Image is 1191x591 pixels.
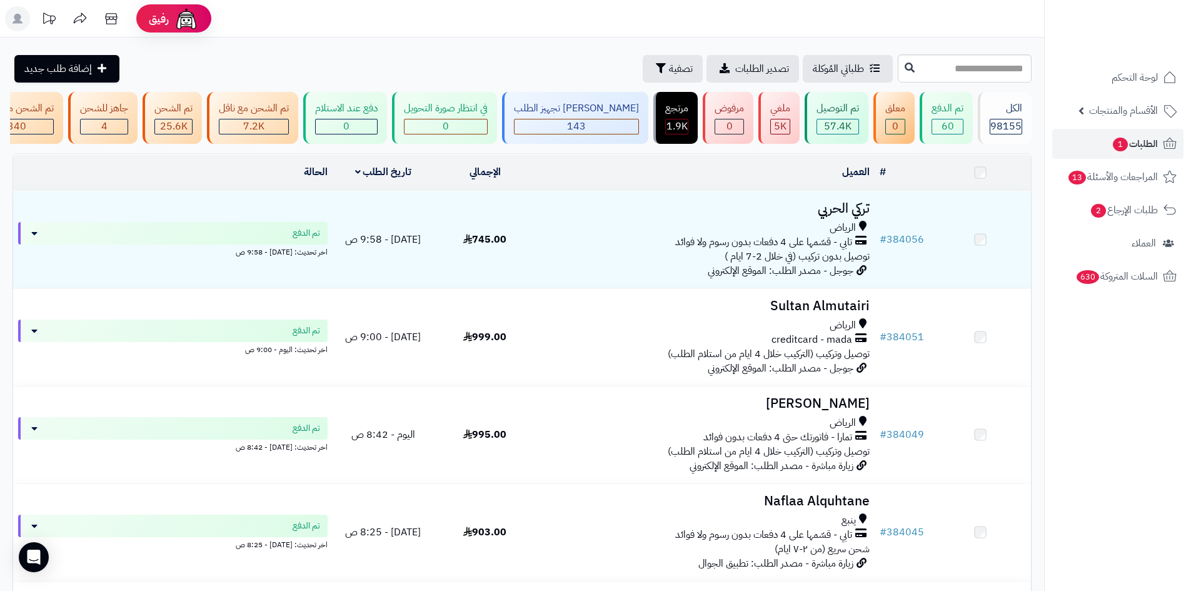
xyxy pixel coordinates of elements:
a: طلبات الإرجاع2 [1052,195,1183,225]
span: 0 [892,119,898,134]
span: تابي - قسّمها على 4 دفعات بدون رسوم ولا فوائد [675,528,852,542]
div: 0 [316,119,377,134]
div: 25575 [155,119,192,134]
span: تمارا - فاتورتك حتى 4 دفعات بدون فوائد [703,430,852,445]
span: الرياض [830,221,856,235]
a: مرفوض 0 [700,92,756,144]
span: جوجل - مصدر الطلب: الموقع الإلكتروني [708,361,853,376]
span: 1.9K [666,119,688,134]
span: 25.6K [160,119,188,134]
h3: [PERSON_NAME] [541,397,870,411]
img: logo-2.png [1106,34,1179,60]
span: 630 [1077,270,1099,284]
span: اليوم - 8:42 ص [351,427,415,442]
span: زيارة مباشرة - مصدر الطلب: الموقع الإلكتروني [690,458,853,473]
div: 7222 [219,119,288,134]
a: تم الشحن مع ناقل 7.2K [204,92,301,144]
div: 60 [932,119,963,134]
span: شحن سريع (من ٢-٧ ايام) [775,542,870,557]
h3: Naflaa Alquhtane [541,494,870,508]
a: طلباتي المُوكلة [803,55,893,83]
div: دفع عند الاستلام [315,101,378,116]
a: معلق 0 [871,92,917,144]
span: 745.00 [463,232,506,247]
span: # [880,525,887,540]
div: 0 [715,119,743,134]
span: تم الدفع [293,520,320,532]
span: رفيق [149,11,169,26]
div: 57359 [817,119,858,134]
span: 4 [101,119,108,134]
span: السلات المتروكة [1075,268,1158,285]
a: الكل98155 [975,92,1034,144]
span: 903.00 [463,525,506,540]
span: 2 [1091,204,1106,218]
button: تصفية [643,55,703,83]
div: اخر تحديث: اليوم - 9:00 ص [18,342,328,355]
div: اخر تحديث: [DATE] - 8:42 ص [18,440,328,453]
div: تم الدفع [932,101,963,116]
span: 60 [942,119,954,134]
span: تم الدفع [293,325,320,337]
span: [DATE] - 8:25 ص [345,525,421,540]
div: مرتجع [665,101,688,116]
a: تم التوصيل 57.4K [802,92,871,144]
span: الرياض [830,318,856,333]
span: العملاء [1132,235,1156,252]
div: [PERSON_NAME] تجهيز الطلب [514,101,639,116]
span: 999.00 [463,330,506,345]
span: 0 [343,119,349,134]
a: تاريخ الطلب [355,164,412,179]
span: # [880,232,887,247]
span: الرياض [830,416,856,430]
span: تابي - قسّمها على 4 دفعات بدون رسوم ولا فوائد [675,235,852,250]
span: 13 [1068,171,1086,184]
a: #384049 [880,427,924,442]
a: دفع عند الاستلام 0 [301,92,389,144]
a: إضافة طلب جديد [14,55,119,83]
span: طلباتي المُوكلة [813,61,864,76]
a: [PERSON_NAME] تجهيز الطلب 143 [500,92,651,144]
a: في انتظار صورة التحويل 0 [389,92,500,144]
div: مرفوض [715,101,744,116]
div: 0 [405,119,487,134]
span: 143 [567,119,586,134]
span: 7.2K [243,119,264,134]
span: [DATE] - 9:00 ص [345,330,421,345]
span: جوجل - مصدر الطلب: الموقع الإلكتروني [708,263,853,278]
div: معلق [885,101,905,116]
div: Open Intercom Messenger [19,542,49,572]
span: تم الدفع [293,227,320,240]
img: ai-face.png [174,6,199,31]
div: تم الشحن مع ناقل [219,101,289,116]
span: توصيل وتركيب (التركيب خلال 4 ايام من استلام الطلب) [668,444,870,459]
a: تم الشحن 25.6K [140,92,204,144]
a: #384045 [880,525,924,540]
div: 4 [81,119,128,134]
span: تصدير الطلبات [735,61,789,76]
a: السلات المتروكة630 [1052,261,1183,291]
a: مرتجع 1.9K [651,92,700,144]
div: 5030 [771,119,790,134]
a: ملغي 5K [756,92,802,144]
span: المراجعات والأسئلة [1067,168,1158,186]
div: اخر تحديث: [DATE] - 9:58 ص [18,245,328,258]
span: 57.4K [824,119,852,134]
span: تصفية [669,61,693,76]
a: الإجمالي [470,164,501,179]
span: 5K [774,119,786,134]
span: الطلبات [1112,135,1158,153]
span: # [880,427,887,442]
div: الكل [990,101,1022,116]
span: ينبع [842,513,856,528]
span: 995.00 [463,427,506,442]
span: 0 [443,119,449,134]
a: جاهز للشحن 4 [66,92,140,144]
div: جاهز للشحن [80,101,128,116]
div: تم الشحن [154,101,193,116]
span: 1 [1113,138,1128,151]
span: توصيل وتركيب (التركيب خلال 4 ايام من استلام الطلب) [668,346,870,361]
div: في انتظار صورة التحويل [404,101,488,116]
span: إضافة طلب جديد [24,61,92,76]
a: العملاء [1052,228,1183,258]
